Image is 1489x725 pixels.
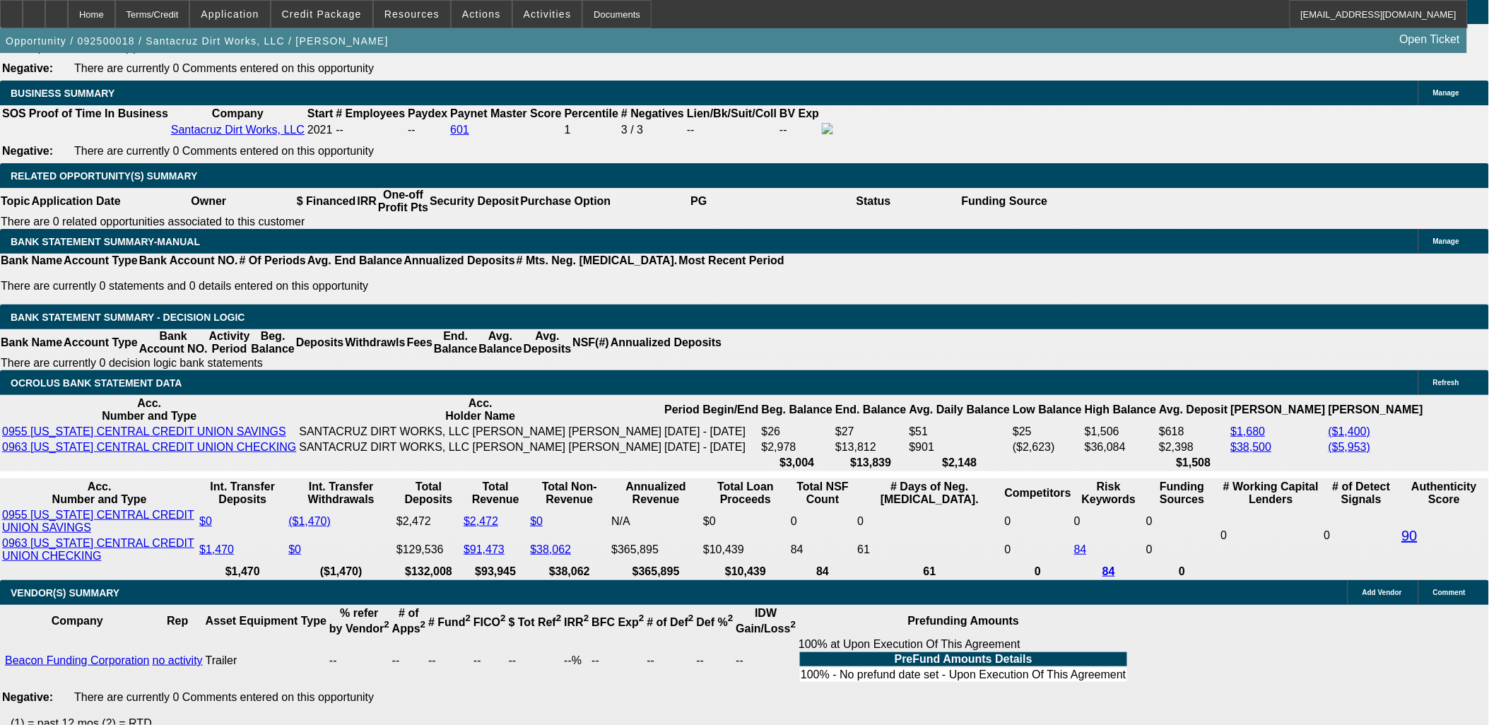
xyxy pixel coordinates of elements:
sup: 2 [420,620,425,630]
sup: 2 [791,620,796,630]
th: $ Financed [296,188,357,215]
a: $2,472 [464,515,498,527]
td: -- [646,637,694,684]
td: -- [329,637,390,684]
a: $38,062 [530,543,571,555]
th: End. Balance [835,396,907,423]
td: $2,398 [1158,440,1228,454]
a: 0955 [US_STATE] CENTRAL CREDIT UNION SAVINGS [2,425,286,437]
th: [PERSON_NAME] [1328,396,1424,423]
img: facebook-icon.png [822,123,833,134]
b: Negative: [2,691,53,703]
th: Avg. Daily Balance [909,396,1011,423]
th: Status [787,188,961,215]
a: $1,680 [1231,425,1266,437]
td: $25 [1012,425,1083,439]
th: Avg. Balance [478,329,522,356]
th: Activity Period [208,329,251,356]
th: End. Balance [433,329,478,356]
b: # Fund [428,616,471,628]
th: Security Deposit [429,188,519,215]
b: Lien/Bk/Suit/Coll [687,107,777,119]
a: $0 [199,515,212,527]
b: PreFund Amounts Details [895,653,1032,665]
a: ($5,953) [1329,441,1371,453]
th: Total Non-Revenue [529,480,609,507]
th: $132,008 [396,565,461,579]
sup: 2 [639,613,644,624]
span: 0 [1221,529,1228,541]
a: Santacruz Dirt Works, LLC [171,124,305,136]
td: [DATE] - [DATE] [664,425,759,439]
th: [PERSON_NAME] [1230,396,1326,423]
a: 84 [1102,565,1115,577]
td: 0 [1324,508,1400,563]
sup: 2 [728,613,733,624]
td: 0 [1004,536,1072,563]
td: $26 [761,425,833,439]
a: 90 [1402,528,1418,543]
th: Annualized Deposits [610,329,722,356]
th: Acc. Number and Type [1,480,197,507]
b: BV Exp [779,107,819,119]
sup: 2 [584,613,589,624]
th: Funding Sources [1146,480,1219,507]
button: Application [190,1,269,28]
span: VENDOR(S) SUMMARY [11,587,119,599]
b: # Employees [336,107,405,119]
a: Beacon Funding Corporation [5,654,150,666]
b: Company [212,107,264,119]
span: Manage [1433,89,1459,97]
td: N/A [611,508,701,535]
b: Start [307,107,333,119]
th: $93,945 [463,565,528,579]
th: Avg. Deposits [523,329,572,356]
span: Application [201,8,259,20]
b: # Negatives [621,107,684,119]
td: 0 [1004,508,1072,535]
b: IDW Gain/Loss [736,607,796,635]
button: Activities [513,1,582,28]
th: Funding Source [961,188,1049,215]
td: -- [392,637,426,684]
th: Int. Transfer Withdrawals [288,480,394,507]
a: 0955 [US_STATE] CENTRAL CREDIT UNION SAVINGS [2,509,194,534]
b: Asset Equipment Type [206,615,326,627]
span: Bank Statement Summary - Decision Logic [11,312,245,323]
td: $0 [702,508,789,535]
b: # of Def [647,616,693,628]
th: 61 [857,565,1003,579]
td: 100% - No prefund date set - Upon Execution Of This Agreement [800,668,1126,682]
b: BFC Exp [592,616,644,628]
td: 2021 [307,122,334,138]
b: Paydex [408,107,447,119]
span: Resources [384,8,440,20]
td: -- [735,637,796,684]
th: Period Begin/End [664,396,759,423]
th: $38,062 [529,565,609,579]
th: $13,839 [835,456,907,470]
th: Application Date [30,188,121,215]
td: 0 [1073,508,1144,535]
th: # of Detect Signals [1324,480,1400,507]
th: Sum of the Total NSF Count and Total Overdraft Fee Count from Ocrolus [790,480,856,507]
a: 601 [450,124,469,136]
th: Bank Account NO. [139,329,208,356]
td: $901 [909,440,1011,454]
th: $1,470 [199,565,286,579]
th: $365,895 [611,565,701,579]
b: Def % [697,616,734,628]
span: Add Vendor [1363,589,1402,596]
td: -- [686,122,777,138]
a: 84 [1074,543,1087,555]
button: Credit Package [271,1,372,28]
td: $2,978 [761,440,833,454]
th: Avg. End Balance [307,254,404,268]
td: --% [563,637,589,684]
td: $27 [835,425,907,439]
td: -- [428,637,471,684]
span: BUSINESS SUMMARY [11,88,114,99]
div: 1 [565,124,618,136]
b: Percentile [565,107,618,119]
th: Avg. Deposit [1158,396,1228,423]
